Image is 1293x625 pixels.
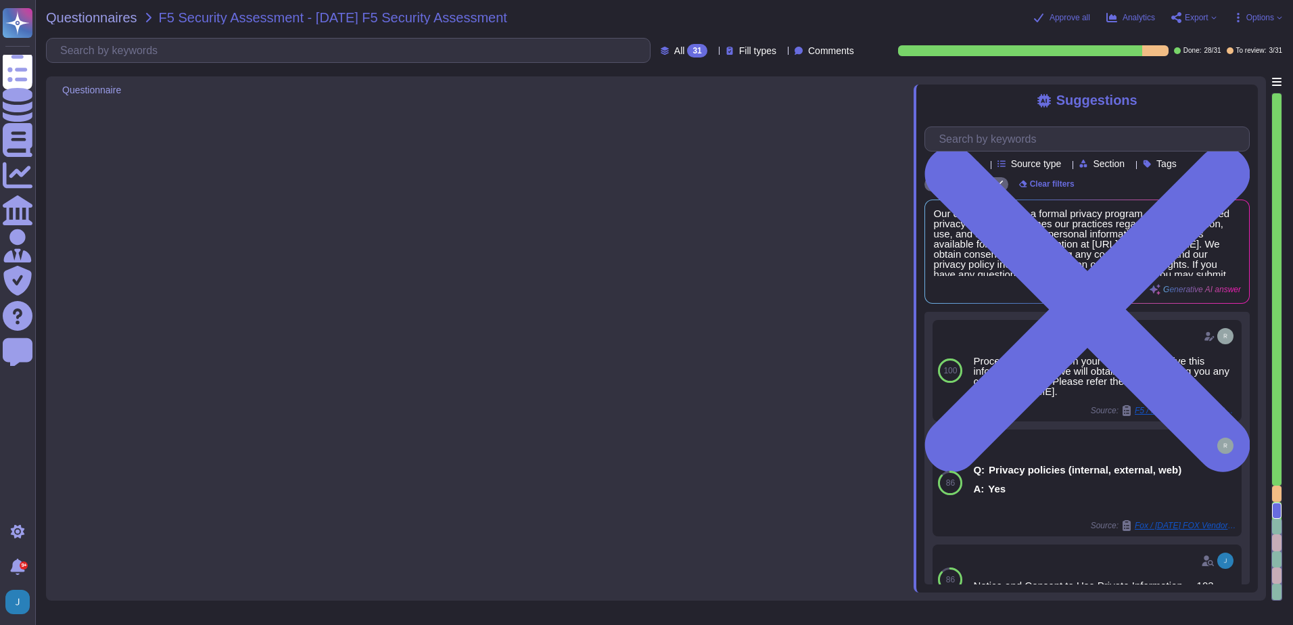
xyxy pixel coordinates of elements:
img: user [1217,438,1233,454]
span: Done: [1183,47,1202,54]
span: Fill types [739,46,776,55]
img: user [1217,328,1233,344]
button: Analytics [1106,12,1155,23]
input: Search by keywords [932,127,1249,151]
div: 9+ [20,561,28,570]
span: Comments [808,46,854,55]
span: 86 [946,576,955,584]
div: Notice and Consent to Use Private Information ... 103 [973,580,1236,591]
span: 3 / 31 [1269,47,1282,54]
span: Options [1246,14,1274,22]
span: Questionnaires [46,11,137,24]
span: All [674,46,685,55]
button: Approve all [1033,12,1090,23]
img: user [5,590,30,614]
span: Approve all [1050,14,1090,22]
span: 86 [946,479,955,487]
span: Questionnaire [62,85,121,95]
div: 31 [687,44,707,57]
span: F5 Security Assessment - [DATE] F5 Security Assessment [159,11,507,24]
span: 100 [943,367,957,375]
span: Analytics [1123,14,1155,22]
button: user [3,587,39,617]
img: user [1217,553,1233,569]
span: Export [1185,14,1208,22]
span: 28 / 31 [1204,47,1221,54]
span: To review: [1236,47,1267,54]
input: Search by keywords [53,39,650,62]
